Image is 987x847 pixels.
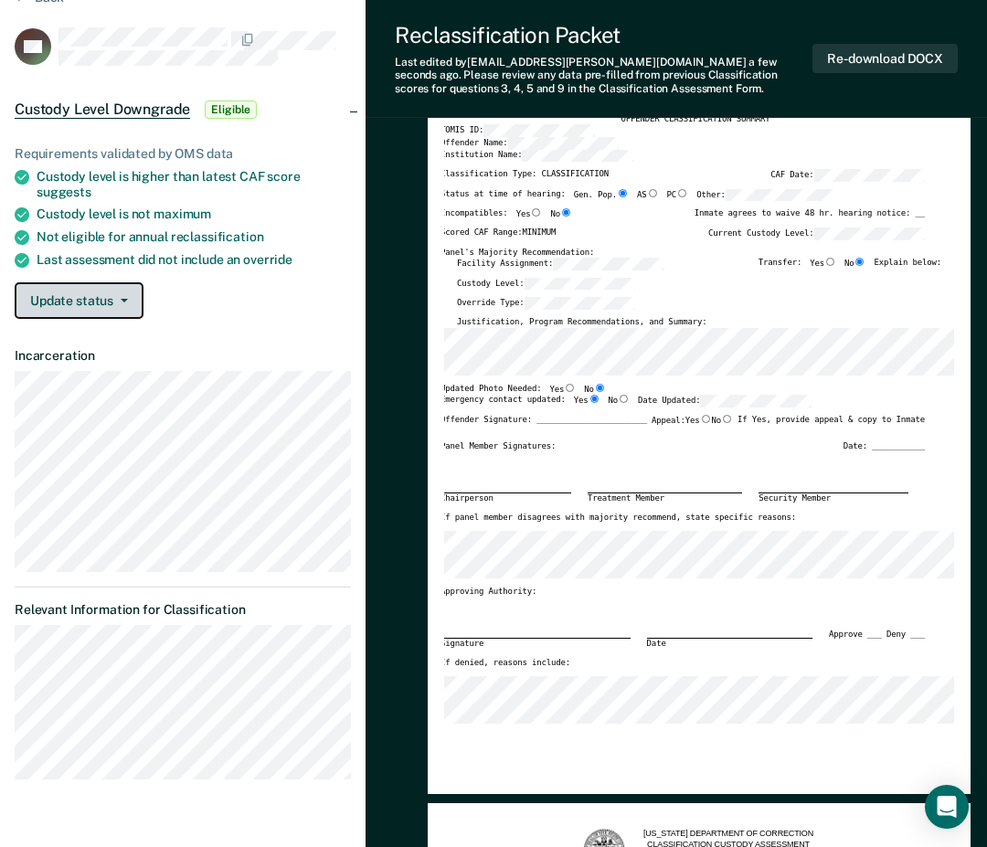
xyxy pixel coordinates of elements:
[584,384,606,396] label: No
[154,206,211,221] span: maximum
[549,384,576,396] label: Yes
[440,384,606,396] div: Updated Photo Needed:
[440,208,572,228] div: Incompatibles:
[525,297,636,310] input: Override Type:
[522,150,633,163] input: Institution Name:
[700,395,812,408] input: Date Updated:
[550,208,572,220] label: No
[37,169,351,200] div: Custody level is higher than latest CAF score
[712,415,734,427] label: No
[440,169,609,182] label: Classification Type: CLASSIFICATION
[844,258,866,270] label: No
[652,415,733,434] label: Appeal:
[15,348,351,364] dt: Incarceration
[440,124,595,137] label: TOMIS ID:
[440,248,925,259] div: Panel's Majority Recommendation:
[457,258,664,270] label: Facility Assignment:
[770,169,925,182] label: CAF Date:
[15,101,190,119] span: Custody Level Downgrade
[440,587,925,598] div: Approving Authority:
[15,282,143,319] button: Update status
[638,395,812,408] label: Date Updated:
[824,258,836,266] input: Yes
[440,513,796,524] label: If panel member disagrees with majority recommend, state specific reasons:
[647,638,812,650] div: Date
[589,395,600,403] input: Yes
[618,395,630,403] input: No
[925,785,969,829] div: Open Intercom Messenger
[685,415,712,427] label: Yes
[574,395,600,408] label: Yes
[609,395,631,408] label: No
[457,297,635,310] label: Override Type:
[829,630,925,658] div: Approve ___ Deny ___
[205,101,257,119] span: Eligible
[759,492,908,504] div: Security Member
[708,228,925,240] label: Current Custody Level:
[37,229,351,245] div: Not eligible for annual
[721,415,733,423] input: No
[617,189,629,197] input: Gen. Pop.
[553,258,664,270] input: Facility Assignment:
[243,252,292,267] span: override
[440,228,556,240] label: Scored CAF Range: MINIMUM
[37,206,351,222] div: Custody level is not
[440,441,556,452] div: Panel Member Signatures:
[395,22,812,48] div: Reclassification Packet
[814,169,926,182] input: CAF Date:
[483,124,595,137] input: TOMIS ID:
[574,189,629,202] label: Gen. Pop.
[844,441,925,452] div: Date: ___________
[647,189,659,197] input: AS
[812,44,958,74] button: Re-download DOCX
[676,189,688,197] input: PC
[37,252,351,268] div: Last assessment did not include an
[440,395,812,415] div: Emergency contact updated:
[440,137,619,150] label: Offender Name:
[695,208,925,228] div: Inmate agrees to waive 48 hr. hearing notice: __
[15,602,351,618] dt: Relevant Information for Classification
[726,189,837,202] input: Other:
[395,56,777,81] span: a few seconds ago
[759,258,941,278] div: Transfer: Explain below:
[440,658,570,669] label: If denied, reasons include:
[440,189,836,209] div: Status at time of hearing:
[696,189,836,202] label: Other:
[814,228,926,240] input: Current Custody Level:
[37,185,91,199] span: suggests
[440,638,631,650] div: Signature
[588,492,742,504] div: Treatment Member
[395,56,812,95] div: Last edited by [EMAIL_ADDRESS][PERSON_NAME][DOMAIN_NAME] . Please review any data pre-filled from...
[525,278,636,291] input: Custody Level:
[560,208,572,217] input: No
[171,229,264,244] span: reclassification
[440,492,571,504] div: Chairperson
[440,415,925,441] div: Offender Signature: _______________________ If Yes, provide appeal & copy to Inmate
[564,384,576,392] input: Yes
[508,137,620,150] input: Offender Name:
[440,114,950,125] div: OFFENDER CLASSIFICATION SUMMARY
[440,150,633,163] label: Institution Name:
[457,278,635,291] label: Custody Level:
[700,415,712,423] input: Yes
[530,208,542,217] input: Yes
[516,208,543,220] label: Yes
[637,189,659,202] label: AS
[15,146,351,162] div: Requirements validated by OMS data
[594,384,606,392] input: No
[667,189,689,202] label: PC
[854,258,865,266] input: No
[457,317,706,328] label: Justification, Program Recommendations, and Summary:
[810,258,836,270] label: Yes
